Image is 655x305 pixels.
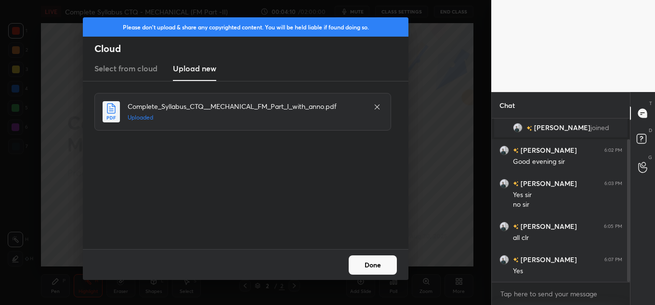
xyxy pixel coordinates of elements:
[128,113,364,122] h5: Uploaded
[349,255,397,275] button: Done
[649,127,652,134] p: D
[128,101,364,111] h4: Complete_Syllabus_CTQ__MECHANICAL_FM_Part_I_with_anno.pdf
[83,17,408,37] div: Please don't upload & share any copyrighted content. You will be held liable if found doing so.
[94,42,408,55] h2: Cloud
[173,63,216,74] h3: Upload new
[492,119,630,282] div: grid
[649,100,652,107] p: T
[648,154,652,161] p: G
[492,93,523,118] p: Chat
